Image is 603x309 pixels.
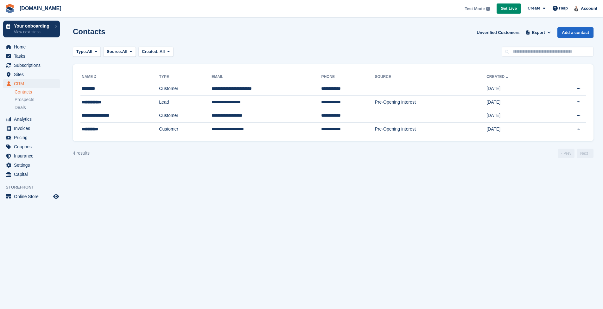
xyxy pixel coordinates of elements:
[3,192,60,201] a: menu
[486,82,550,96] td: [DATE]
[14,42,52,51] span: Home
[3,142,60,151] a: menu
[159,82,212,96] td: Customer
[3,61,60,70] a: menu
[577,149,593,158] a: Next
[159,122,212,136] td: Customer
[52,193,60,200] a: Preview store
[3,42,60,51] a: menu
[14,151,52,160] span: Insurance
[14,61,52,70] span: Subscriptions
[557,149,595,158] nav: Page
[3,151,60,160] a: menu
[6,184,63,190] span: Storefront
[3,52,60,61] a: menu
[486,122,550,136] td: [DATE]
[14,24,52,28] p: Your onboarding
[212,72,321,82] th: Email
[474,27,522,38] a: Unverified Customers
[87,48,92,55] span: All
[73,150,90,157] div: 4 results
[14,124,52,133] span: Invoices
[558,149,574,158] a: Previous
[76,48,87,55] span: Type:
[465,6,485,12] span: Test Mode
[17,3,64,14] a: [DOMAIN_NAME]
[103,47,136,57] button: Source: All
[159,72,212,82] th: Type
[3,124,60,133] a: menu
[15,97,34,103] span: Prospects
[528,5,540,11] span: Create
[375,95,487,109] td: Pre-Opening interest
[14,142,52,151] span: Coupons
[532,29,545,36] span: Export
[73,47,101,57] button: Type: All
[375,72,487,82] th: Source
[14,70,52,79] span: Sites
[524,27,552,38] button: Export
[3,115,60,124] a: menu
[486,7,490,11] img: icon-info-grey-7440780725fd019a000dd9b08b2336e03edf1995a4989e88bcd33f0948082b44.svg
[142,49,159,54] span: Created:
[5,4,15,13] img: stora-icon-8386f47178a22dfd0bd8f6a31ec36ba5ce8667c1dd55bd0f319d3a0aa187defe.svg
[15,96,60,103] a: Prospects
[14,115,52,124] span: Analytics
[14,52,52,61] span: Tasks
[321,72,375,82] th: Phone
[581,5,597,12] span: Account
[159,95,212,109] td: Lead
[14,161,52,170] span: Settings
[160,49,165,54] span: All
[3,21,60,37] a: Your onboarding View next steps
[3,170,60,179] a: menu
[14,170,52,179] span: Capital
[375,122,487,136] td: Pre-Opening interest
[574,5,580,11] img: Ionut Grigorescu
[15,89,60,95] a: Contacts
[122,48,128,55] span: All
[138,47,173,57] button: Created: All
[501,5,517,12] span: Get Live
[159,109,212,123] td: Customer
[3,161,60,170] a: menu
[73,27,105,36] h1: Contacts
[14,29,52,35] p: View next steps
[497,3,521,14] a: Get Live
[559,5,568,11] span: Help
[557,27,593,38] a: Add a contact
[3,79,60,88] a: menu
[486,95,550,109] td: [DATE]
[14,133,52,142] span: Pricing
[107,48,122,55] span: Source:
[14,192,52,201] span: Online Store
[15,105,26,111] span: Deals
[486,74,510,79] a: Created
[486,109,550,123] td: [DATE]
[3,133,60,142] a: menu
[15,104,60,111] a: Deals
[14,79,52,88] span: CRM
[3,70,60,79] a: menu
[82,74,98,79] a: Name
